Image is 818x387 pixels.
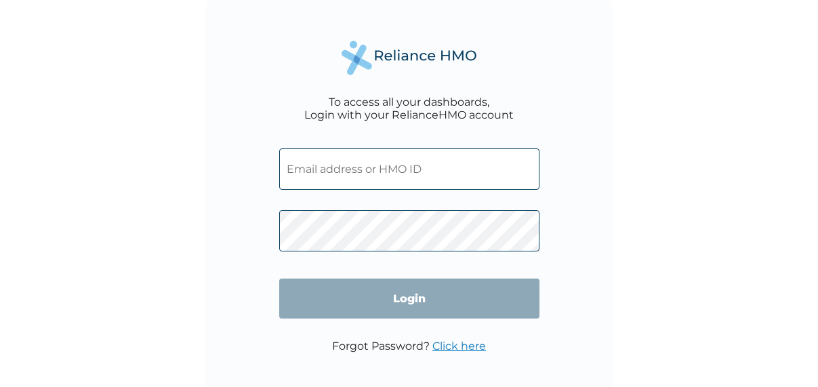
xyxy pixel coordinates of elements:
p: Forgot Password? [332,340,486,352]
img: Reliance Health's Logo [342,41,477,75]
input: Login [279,279,539,319]
input: Email address or HMO ID [279,148,539,190]
a: Click here [432,340,486,352]
div: To access all your dashboards, Login with your RelianceHMO account [304,96,514,121]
